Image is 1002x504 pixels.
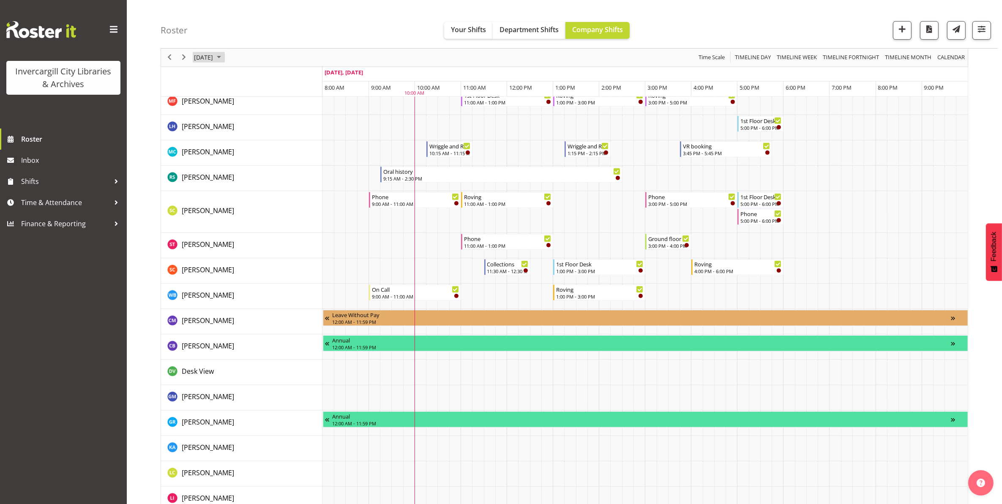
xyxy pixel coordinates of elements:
[372,293,459,300] div: 9:00 AM - 11:00 AM
[737,116,784,132] div: Marion Hawkes"s event - 1st Floor Desk Begin From Monday, October 6, 2025 at 5:00:00 PM GMT+13:00...
[740,84,759,91] span: 5:00 PM
[182,493,234,503] span: [PERSON_NAME]
[426,141,472,157] div: Michelle Cunningham"s event - Wriggle and Rhyme Begin From Monday, October 6, 2025 at 10:15:00 AM...
[572,25,623,34] span: Company Shifts
[947,21,966,40] button: Send a list of all shifts for the selected filtered period to all rostered employees.
[986,223,1002,281] button: Feedback - Show survey
[332,318,951,325] div: 12:00 AM - 11:59 PM
[464,234,551,243] div: Phone
[461,90,553,107] div: Marianne Foster"s event - 1st Floor Desk Begin From Monday, October 6, 2025 at 11:00:00 AM GMT+13...
[645,234,691,250] div: Saniya Thompson"s event - Ground floor Help Desk Begin From Monday, October 6, 2025 at 3:00:00 PM...
[556,268,643,274] div: 1:00 PM - 3:00 PM
[404,90,424,97] div: 10:00 AM
[161,233,322,258] td: Saniya Thompson resource
[182,392,234,401] span: [PERSON_NAME]
[161,436,322,461] td: Kathy Aloniu resource
[182,290,234,300] a: [PERSON_NAME]
[21,196,110,209] span: Time & Attendance
[182,468,234,478] a: [PERSON_NAME]
[500,25,559,34] span: Department Shifts
[740,200,781,207] div: 5:00 PM - 6:00 PM
[323,335,968,351] div: Chris Broad"s event - Annual Begin From Monday, October 6, 2025 at 12:00:00 AM GMT+13:00 Ends At ...
[161,360,322,385] td: Desk View resource
[698,52,726,63] span: Time Scale
[21,133,123,145] span: Roster
[568,142,609,150] div: Wriggle and Rhyme
[464,192,551,201] div: Roving
[487,260,528,268] div: Collections
[182,417,234,427] span: [PERSON_NAME]
[694,268,781,274] div: 4:00 PM - 6:00 PM
[893,21,912,40] button: Add a new shift
[383,167,620,175] div: Oral history
[601,84,621,91] span: 2:00 PM
[920,21,939,40] button: Download a PDF of the roster for the current day
[161,334,322,360] td: Chris Broad resource
[878,84,898,91] span: 8:00 PM
[740,124,781,131] div: 5:00 PM - 6:00 PM
[182,122,234,131] span: [PERSON_NAME]
[182,392,234,402] a: [PERSON_NAME]
[990,232,998,261] span: Feedback
[182,147,234,157] a: [PERSON_NAME]
[648,242,689,249] div: 3:00 PM - 4:00 PM
[740,116,781,125] div: 1st Floor Desk
[429,142,470,150] div: Wriggle and Rhyme
[182,468,234,477] span: [PERSON_NAME]
[161,258,322,284] td: Serena Casey resource
[464,200,551,207] div: 11:00 AM - 1:00 PM
[556,99,643,106] div: 1:00 PM - 3:00 PM
[683,150,770,156] div: 3:45 PM - 5:45 PM
[451,25,486,34] span: Your Shifts
[369,192,461,208] div: Samuel Carter"s event - Phone Begin From Monday, October 6, 2025 at 9:00:00 AM GMT+13:00 Ends At ...
[737,192,784,208] div: Samuel Carter"s event - 1st Floor Desk Begin From Monday, October 6, 2025 at 5:00:00 PM GMT+13:00...
[161,140,322,166] td: Michelle Cunningham resource
[417,84,440,91] span: 10:00 AM
[182,341,234,351] a: [PERSON_NAME]
[369,285,461,301] div: Willem Burger"s event - On Call Begin From Monday, October 6, 2025 at 9:00:00 AM GMT+13:00 Ends A...
[182,316,234,325] span: [PERSON_NAME]
[493,22,565,39] button: Department Shifts
[161,90,322,115] td: Marianne Foster resource
[444,22,493,39] button: Your Shifts
[182,367,214,376] span: Desk View
[161,166,322,191] td: Rosie Stather resource
[332,344,951,351] div: 12:00 AM - 11:59 PM
[464,242,551,249] div: 11:00 AM - 1:00 PM
[182,493,234,503] a: [PERSON_NAME]
[182,443,234,452] span: [PERSON_NAME]
[936,52,967,63] button: Month
[371,84,391,91] span: 9:00 AM
[182,265,234,274] span: [PERSON_NAME]
[461,192,553,208] div: Samuel Carter"s event - Roving Begin From Monday, October 6, 2025 at 11:00:00 AM GMT+13:00 Ends A...
[182,265,234,275] a: [PERSON_NAME]
[193,52,225,63] button: October 2025
[325,68,363,76] span: [DATE], [DATE]
[832,84,852,91] span: 7:00 PM
[648,99,735,106] div: 3:00 PM - 5:00 PM
[325,84,344,91] span: 8:00 AM
[680,141,772,157] div: Michelle Cunningham"s event - VR booking Begin From Monday, October 6, 2025 at 3:45:00 PM GMT+13:...
[924,84,944,91] span: 9:00 PM
[21,154,123,167] span: Inbox
[332,420,951,427] div: 12:00 AM - 11:59 PM
[21,175,110,188] span: Shifts
[380,167,622,183] div: Rosie Stather"s event - Oral history Begin From Monday, October 6, 2025 at 9:15:00 AM GMT+13:00 E...
[162,49,177,66] div: previous period
[565,141,611,157] div: Michelle Cunningham"s event - Wriggle and Rhyme Begin From Monday, October 6, 2025 at 1:15:00 PM ...
[683,142,770,150] div: VR booking
[484,259,530,275] div: Serena Casey"s event - Collections Begin From Monday, October 6, 2025 at 11:30:00 AM GMT+13:00 En...
[553,90,645,107] div: Marianne Foster"s event - Roving Begin From Monday, October 6, 2025 at 1:00:00 PM GMT+13:00 Ends ...
[464,99,551,106] div: 11:00 AM - 1:00 PM
[161,284,322,309] td: Willem Burger resource
[568,150,609,156] div: 1:15 PM - 2:15 PM
[6,21,76,38] img: Rosterit website logo
[740,192,781,201] div: 1st Floor Desk
[332,412,951,420] div: Annual
[323,411,968,427] div: Grace Roscoe-Squires"s event - Annual Begin From Monday, October 6, 2025 at 12:00:00 AM GMT+13:00...
[372,285,459,293] div: On Call
[323,310,968,326] div: Chamique Mamolo"s event - Leave Without Pay Begin From Monday, October 6, 2025 at 12:00:00 AM GMT...
[694,260,781,268] div: Roving
[182,96,234,106] span: [PERSON_NAME]
[182,172,234,182] a: [PERSON_NAME]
